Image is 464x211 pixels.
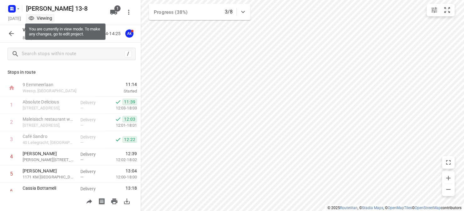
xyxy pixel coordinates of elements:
button: 1 [107,6,120,18]
span: 11:39 [122,99,137,105]
div: Viewing [28,15,52,21]
p: VPR-03-T [23,27,42,33]
p: 8 stops • 75km • 3h12m • 6u [23,35,70,41]
span: 12:03 [122,116,137,122]
p: Delivery [80,99,104,106]
p: Delivery [80,186,104,192]
span: — [80,157,84,162]
p: Delivery [80,117,104,123]
p: Absolute Delicious [23,99,75,105]
span: Print shipping labels [95,198,108,204]
p: 11:14-14:25 [97,30,123,37]
p: [STREET_ADDRESS], [23,122,75,129]
span: 12:22 [122,136,137,143]
p: 9 Eemmeerlaan [23,82,88,88]
div: Progress (38%)3/8 [149,4,251,20]
button: Map settings [428,4,440,16]
span: 11:14 [95,81,137,87]
div: small contained button group [427,4,455,16]
p: Weesp, [GEOGRAPHIC_DATA] [23,88,88,94]
svg: Done [115,99,121,105]
p: [PERSON_NAME] [23,168,75,174]
span: — [80,123,84,128]
p: Delivery [80,134,104,140]
a: OpenStreetMap [415,206,441,210]
span: 1 [114,5,121,12]
input: Search stops within route [22,49,125,59]
div: 5 [10,171,13,177]
span: — [80,140,84,145]
a: OpenMapTiles [388,206,412,210]
span: 13:04 [126,168,137,174]
p: 3/8 [225,8,233,16]
svg: Done [115,136,121,143]
span: — [80,175,84,179]
p: Delivery [80,151,104,157]
p: [STREET_ADDRESS], [23,105,75,111]
svg: Done [115,116,121,122]
span: Progress (38%) [154,9,187,15]
div: 3 [10,136,13,142]
span: 12:39 [126,150,137,157]
span: Print route [108,198,121,204]
a: Routetitan [340,206,358,210]
button: More [122,6,135,18]
div: / [125,50,132,57]
span: Share route [83,198,95,204]
span: 13:18 [126,185,137,191]
div: 1 [10,102,13,108]
div: 2 [10,119,13,125]
span: Download route [121,198,133,204]
a: Stadia Maps [362,206,383,210]
button: Fit zoom [441,4,453,16]
li: © 2025 , © , © © contributors [327,206,461,210]
p: 12:02-18:02 [106,157,137,163]
p: Stops in route [8,69,133,76]
p: [PERSON_NAME] [23,150,75,157]
p: Delivery [80,168,104,175]
div: 4 [10,154,13,160]
p: 40 Leliegracht, Amsterdam [23,140,75,146]
p: Maleisisch restaurant wau [23,116,75,122]
div: 6 [10,188,13,194]
p: Martini van Geffenstraat 29C, [23,157,75,163]
span: Assigned to Anwar k. [123,30,136,36]
p: 1171 KM [GEOGRAPHIC_DATA], [23,174,75,180]
p: Started [95,88,137,94]
p: 12:03-18:03 [106,105,137,111]
p: Cassia Bottameli [23,185,75,191]
p: 12:01-18:01 [106,122,137,129]
p: 12:00-18:00 [106,174,137,180]
p: Café Sandro [23,133,75,140]
span: — [80,106,84,110]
